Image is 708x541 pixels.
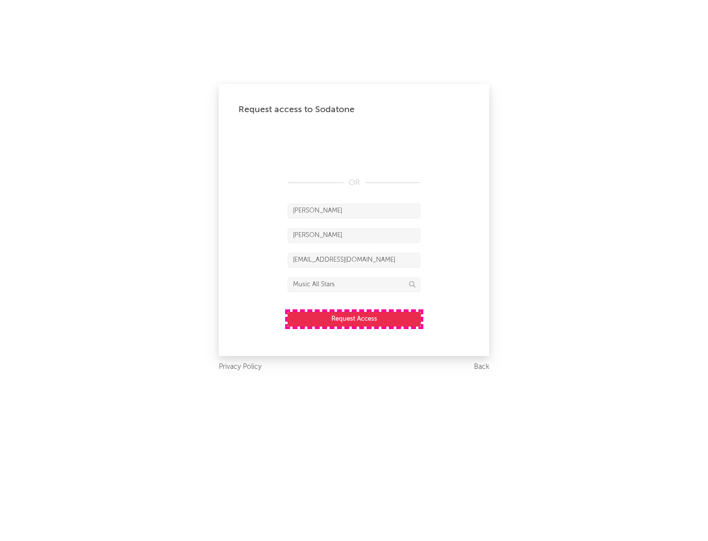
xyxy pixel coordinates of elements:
input: Email [288,253,420,268]
div: OR [288,177,420,189]
div: Request access to Sodatone [238,104,470,116]
a: Privacy Policy [219,361,262,373]
a: Back [474,361,489,373]
button: Request Access [288,312,421,327]
input: Division [288,277,420,292]
input: First Name [288,204,420,218]
input: Last Name [288,228,420,243]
